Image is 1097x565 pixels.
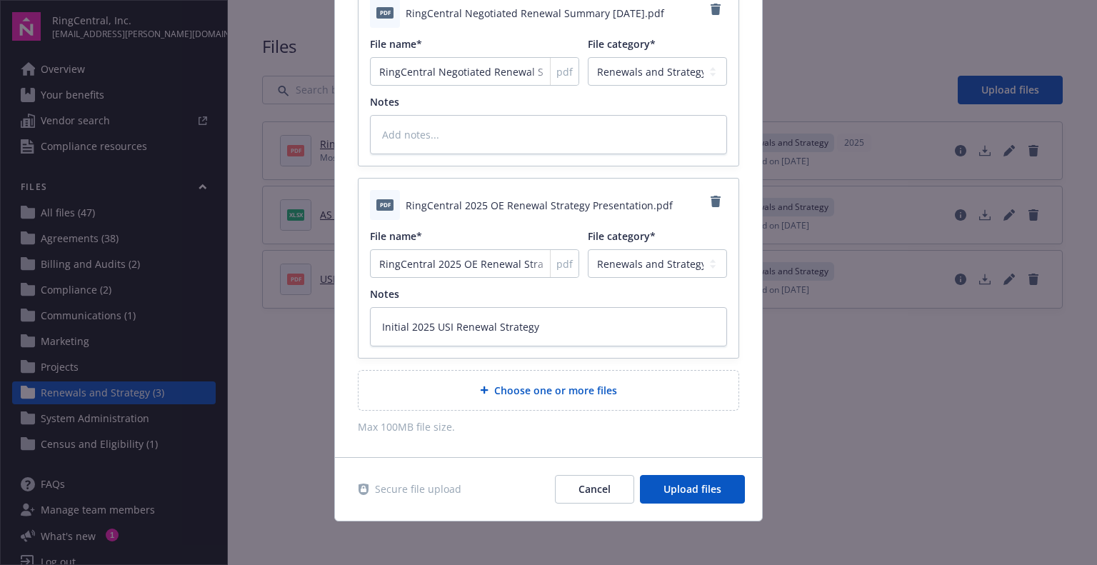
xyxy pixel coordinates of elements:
div: Choose one or more files [358,370,739,411]
span: Upload files [663,482,721,496]
span: Cancel [578,482,611,496]
span: pdf [376,199,394,210]
a: Remove [704,190,727,213]
input: Add file name... [370,57,579,86]
button: Upload files [640,475,745,504]
span: Choose one or more files [494,383,617,398]
span: pdf [556,64,573,79]
button: Cancel [555,475,634,504]
span: RingCentral Negotiated Renewal Summary [DATE].pdf [406,6,664,21]
span: File category* [588,37,656,51]
span: Notes [370,287,399,301]
span: Max 100MB file size. [358,419,739,434]
span: File name* [370,37,422,51]
span: Notes [370,95,399,109]
span: pdf [376,7,394,18]
span: File category* [588,229,656,243]
input: Add file name... [370,249,579,278]
span: Secure file upload [375,481,461,496]
span: RingCentral 2025 OE Renewal Strategy Presentation.pdf [406,198,673,213]
span: File name* [370,229,422,243]
span: pdf [556,256,573,271]
textarea: Initial 2025 USI Renewal Strategy [370,307,727,346]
